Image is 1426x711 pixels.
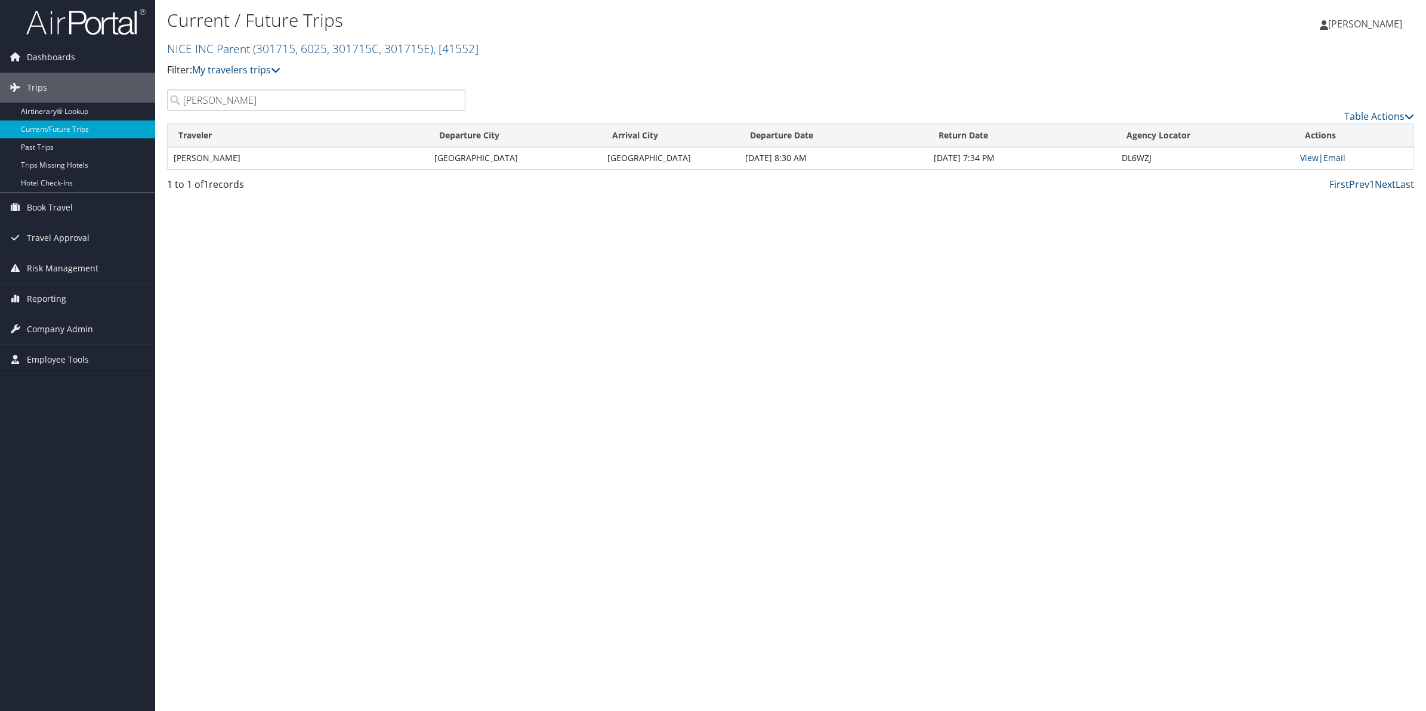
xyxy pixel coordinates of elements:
td: [GEOGRAPHIC_DATA] [428,147,601,169]
span: ( 301715, 6025, 301715C, 301715E ) [253,41,433,57]
h1: Current / Future Trips [167,8,998,33]
a: Prev [1349,178,1369,191]
span: Travel Approval [27,223,89,253]
a: 1 [1369,178,1375,191]
div: 1 to 1 of records [167,177,465,197]
span: , [ 41552 ] [433,41,479,57]
th: Departure City: activate to sort column ascending [428,124,601,147]
span: Trips [27,73,47,103]
span: Reporting [27,284,66,314]
span: Risk Management [27,254,98,283]
a: [PERSON_NAME] [1320,6,1414,42]
a: My travelers trips [192,63,280,76]
td: [PERSON_NAME] [168,147,428,169]
th: Departure Date: activate to sort column descending [739,124,927,147]
td: [DATE] 8:30 AM [739,147,927,169]
span: [PERSON_NAME] [1328,17,1402,30]
a: Next [1375,178,1396,191]
p: Filter: [167,63,998,78]
th: Agency Locator: activate to sort column ascending [1116,124,1294,147]
th: Traveler: activate to sort column ascending [168,124,428,147]
span: Book Travel [27,193,73,222]
span: Company Admin [27,314,93,344]
a: NICE INC Parent [167,41,479,57]
a: Table Actions [1344,110,1414,123]
th: Return Date: activate to sort column ascending [928,124,1116,147]
span: Employee Tools [27,345,89,375]
img: airportal-logo.png [26,8,146,36]
th: Arrival City: activate to sort column ascending [601,124,739,147]
a: Email [1323,152,1345,163]
td: [DATE] 7:34 PM [928,147,1116,169]
a: Last [1396,178,1414,191]
th: Actions [1294,124,1413,147]
td: | [1294,147,1413,169]
span: 1 [203,178,209,191]
a: First [1329,178,1349,191]
a: View [1300,152,1319,163]
input: Search Traveler or Arrival City [167,89,465,111]
td: [GEOGRAPHIC_DATA] [601,147,739,169]
span: Dashboards [27,42,75,72]
td: DL6WZJ [1116,147,1294,169]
